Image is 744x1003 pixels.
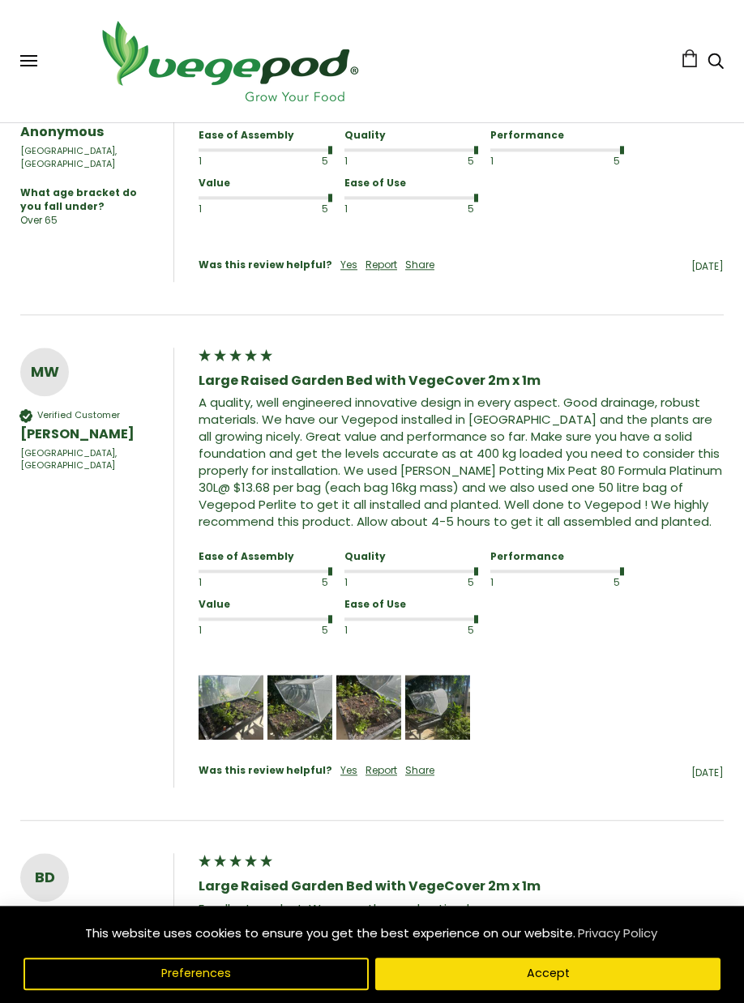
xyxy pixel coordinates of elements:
div: Anonymous [20,123,157,141]
span: This website uses cookies to ensure you get the best experience on our website. [85,924,575,941]
div: 1 [199,624,240,638]
div: Share [405,258,434,272]
div: Was this review helpful? [199,258,332,272]
div: 1 [344,203,386,216]
a: Search [708,54,724,71]
div: Quality [344,550,474,564]
img: Review Image - Large Raised Garden Bed with VegeCover 2m x 1m [405,675,470,740]
div: 1 [344,155,386,169]
div: [GEOGRAPHIC_DATA], [GEOGRAPHIC_DATA] [20,145,157,170]
div: 1 [344,624,386,638]
div: Large Raised Garden Bed with VegeCover 2m x 1m [199,877,724,895]
div: Ease of Use [344,177,474,190]
div: Ease of Assembly [199,550,328,564]
div: [PERSON_NAME] [20,425,157,443]
div: [GEOGRAPHIC_DATA], [GEOGRAPHIC_DATA] [20,447,157,472]
div: Ease of Use [344,598,474,612]
div: Verified Customer [37,409,120,421]
button: Preferences [24,958,369,990]
div: Report [366,764,397,778]
div: 5 star rating [197,348,274,368]
button: Accept [375,958,720,990]
div: Value [199,177,328,190]
img: Review Image - Large Raised Garden Bed with VegeCover 2m x 1m [267,675,332,740]
div: 5 [433,624,474,638]
div: 5 [579,155,620,169]
div: What age bracket do you fall under? [20,186,149,214]
div: 5 [433,576,474,590]
div: MW [20,360,69,384]
div: 5 [433,155,474,169]
div: 1 [490,576,532,590]
div: Share [405,764,434,778]
div: Over 65 [20,214,58,228]
img: Review Image - Large Raised Garden Bed with VegeCover 2m x 1m [336,675,401,740]
div: 1 [199,576,240,590]
div: 1 [490,155,532,169]
div: Media uploaded by this customer. [336,675,401,740]
div: Value [199,598,328,612]
div: 5 [287,155,328,169]
div: Yes [340,764,357,778]
div: 5 [579,576,620,590]
div: Media uploaded by this customer. [405,675,470,740]
div: Performance [490,129,620,143]
div: A quality, well engineered innovative design in every aspect. Good drainage, robust materials. We... [199,394,724,530]
div: Media uploaded by this customer. [199,675,263,740]
div: [DATE] [443,766,724,780]
img: Review Image - Large Raised Garden Bed with VegeCover 2m x 1m [199,675,263,740]
div: 1 [344,576,386,590]
div: Ease of Assembly [199,129,328,143]
div: 5 [433,203,474,216]
img: Vegepod [88,16,371,106]
div: Performance [490,550,620,564]
div: BD [20,865,69,890]
div: Was this review helpful? [199,764,332,778]
div: 1 [199,155,240,169]
div: Quality [344,129,474,143]
div: [DATE] [443,260,724,274]
div: 5 [287,576,328,590]
div: 5 star rating [197,853,274,873]
div: Media uploaded by this customer. [267,675,332,740]
div: 5 [287,203,328,216]
div: 1 [199,203,240,216]
div: Excellent product. Was exactly as advertised. [199,900,724,917]
div: 5 [287,624,328,638]
div: Yes [340,258,357,272]
div: Large Raised Garden Bed with VegeCover 2m x 1m [199,372,724,390]
div: Report [366,258,397,272]
a: Privacy Policy (opens in a new tab) [575,919,660,948]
